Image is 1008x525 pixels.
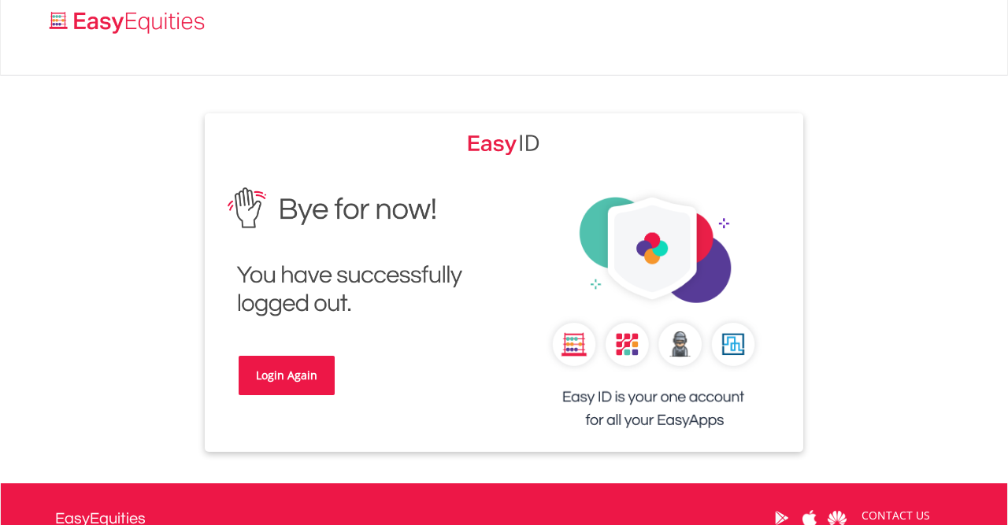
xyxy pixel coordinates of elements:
[46,9,211,35] img: EasyEquities_Logo.png
[516,176,791,452] img: EasyEquities
[468,129,540,156] img: EasyEquities
[43,4,211,35] a: Home page
[217,176,492,328] img: EasyEquities
[239,356,335,395] a: Login Again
